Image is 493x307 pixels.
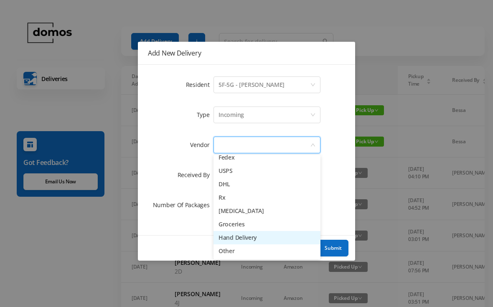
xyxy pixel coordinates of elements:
div: Add New Delivery [148,48,345,58]
div: 5F-5G - Rosie Brook [219,77,285,93]
li: USPS [213,164,320,178]
div: Incoming [219,107,244,123]
i: icon: down [310,142,315,148]
label: Received By [178,171,214,179]
i: icon: down [310,112,315,118]
li: DHL [213,178,320,191]
li: Groceries [213,218,320,231]
label: Type [197,111,214,119]
li: Other [213,244,320,258]
li: Rx [213,191,320,204]
li: [MEDICAL_DATA] [213,204,320,218]
li: Fedex [213,151,320,164]
label: Resident [186,81,214,89]
label: Vendor [190,141,213,149]
form: Add New Delivery [148,75,345,215]
li: Hand Delivery [213,231,320,244]
button: Submit [318,240,348,256]
label: Number Of Packages [153,201,214,209]
i: icon: down [310,82,315,88]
